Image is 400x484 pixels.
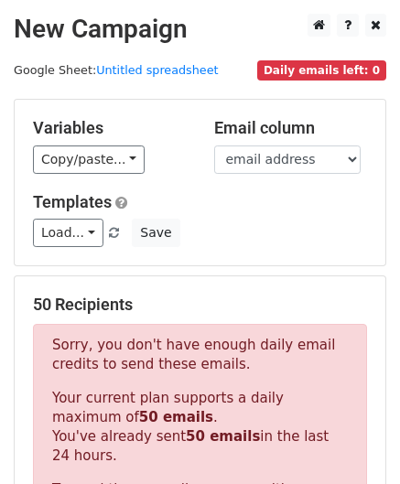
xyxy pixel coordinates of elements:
h2: New Campaign [14,14,386,45]
small: Google Sheet: [14,63,219,77]
iframe: Chat Widget [308,396,400,484]
strong: 50 emails [186,428,260,445]
p: Sorry, you don't have enough daily email credits to send these emails. [52,336,348,374]
strong: 50 emails [139,409,213,425]
button: Save [132,219,179,247]
a: Copy/paste... [33,145,145,174]
h5: 50 Recipients [33,295,367,315]
p: Your current plan supports a daily maximum of . You've already sent in the last 24 hours. [52,389,348,466]
a: Load... [33,219,103,247]
a: Templates [33,192,112,211]
a: Untitled spreadsheet [96,63,218,77]
h5: Variables [33,118,187,138]
h5: Email column [214,118,368,138]
a: Daily emails left: 0 [257,63,386,77]
span: Daily emails left: 0 [257,60,386,81]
